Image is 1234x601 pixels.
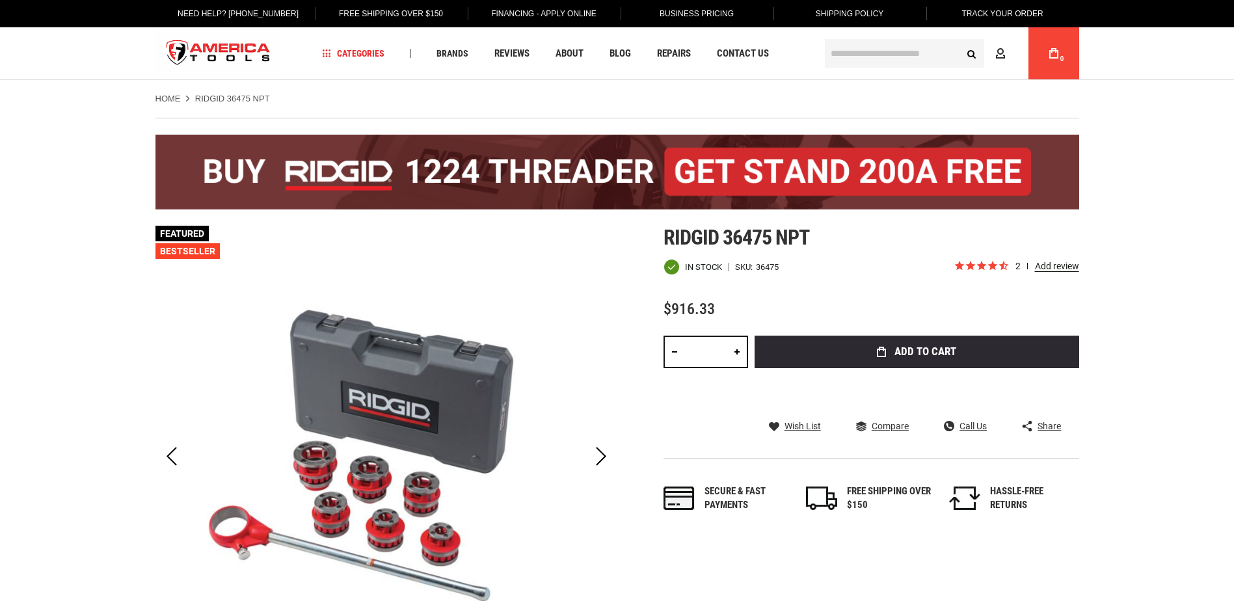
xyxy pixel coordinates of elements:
img: America Tools [155,29,282,78]
span: Add to Cart [894,346,956,357]
div: Availability [664,259,722,275]
a: store logo [155,29,282,78]
a: Reviews [489,45,535,62]
a: Categories [316,45,390,62]
a: 0 [1041,27,1066,79]
span: About [556,49,583,59]
span: Share [1038,421,1061,431]
a: Call Us [944,420,987,432]
div: 36475 [756,263,779,271]
span: In stock [685,263,722,271]
button: Search [959,41,984,66]
strong: RIDGID 36475 NPT [195,94,270,103]
span: 0 [1060,55,1064,62]
span: Ridgid 36475 npt [664,225,810,250]
a: Compare [856,420,909,432]
a: Blog [604,45,637,62]
span: Contact Us [717,49,769,59]
span: Shipping Policy [816,9,884,18]
span: $916.33 [664,300,715,318]
iframe: Secure express checkout frame [752,372,1082,410]
span: 2 reviews [1015,261,1079,271]
span: Rated 4.5 out of 5 stars 2 reviews [954,260,1079,274]
span: Brands [436,49,468,58]
span: Repairs [657,49,691,59]
span: Blog [610,49,631,59]
img: returns [949,487,980,510]
span: Compare [872,421,909,431]
img: payments [664,487,695,510]
span: Categories [322,49,384,58]
a: Contact Us [711,45,775,62]
a: Repairs [651,45,697,62]
a: Home [155,93,181,105]
a: Brands [431,45,474,62]
div: FREE SHIPPING OVER $150 [847,485,932,513]
a: About [550,45,589,62]
span: Wish List [785,421,821,431]
strong: SKU [735,263,756,271]
span: Call Us [959,421,987,431]
button: Add to Cart [755,336,1079,368]
a: Wish List [769,420,821,432]
div: Secure & fast payments [704,485,789,513]
img: shipping [806,487,837,510]
div: HASSLE-FREE RETURNS [990,485,1075,513]
span: Reviews [494,49,530,59]
img: BOGO: Buy the RIDGID® 1224 Threader (26092), get the 92467 200A Stand FREE! [155,135,1079,209]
